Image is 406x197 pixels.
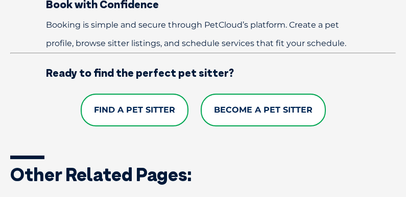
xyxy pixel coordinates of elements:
[386,47,396,57] button: Search
[201,94,326,126] a: Become a Pet Sitter
[10,68,396,78] h3: Ready to find the perfect pet sitter?
[10,165,396,184] h3: Other related pages:
[46,20,346,48] span: Booking is simple and secure through PetCloud’s platform. Create a pet profile, browse sitter lis...
[81,94,188,126] a: Find a Pet Sitter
